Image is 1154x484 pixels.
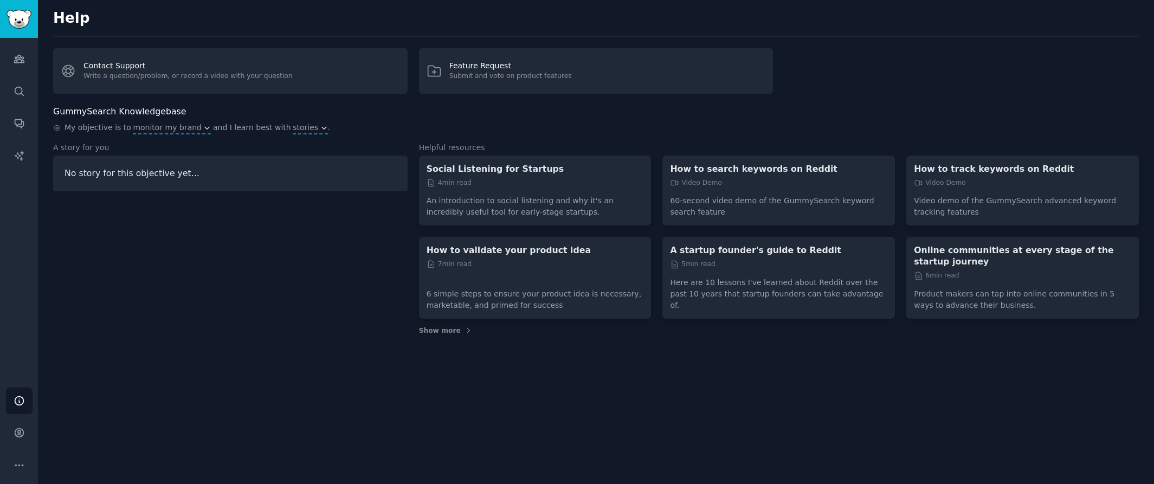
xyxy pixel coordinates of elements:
a: How to search keywords on Reddit [670,163,887,175]
span: monitor my brand [133,122,202,133]
span: 5 min read [670,260,715,269]
h2: Help [53,10,1139,27]
a: Online communities at every stage of the startup journey [914,244,1131,267]
a: Social Listening for Startups [427,163,644,175]
p: Product makers can tap into online communities in 5 ways to advance their business. [914,281,1131,311]
a: How to track keywords on Reddit [914,163,1131,175]
span: Video Demo [670,178,722,188]
span: 7 min read [427,260,472,269]
p: 6 simple steps to ensure your product idea is necessary, marketable, and primed for success [427,281,644,311]
a: Feature RequestSubmit and vote on product features [419,48,773,94]
button: monitor my brand [133,122,211,133]
h3: A story for you [53,142,408,153]
span: stories [293,122,318,133]
p: An introduction to social listening and why it's an incredibly useful tool for early-stage startups. [427,188,644,218]
span: and I learn best with [213,122,291,134]
span: My objective is to [65,122,131,134]
h3: Helpful resources [419,142,1139,153]
span: Show more [419,326,461,336]
span: 6 min read [914,271,959,281]
a: Contact SupportWrite a question/problem, or record a video with your question [53,48,408,94]
img: GummySearch logo [7,10,31,29]
span: Video Demo [914,178,966,188]
button: stories [293,122,327,133]
h2: GummySearch Knowledgebase [53,105,186,119]
p: Video demo of the GummySearch advanced keyword tracking features [914,188,1131,218]
span: 4 min read [427,178,472,188]
a: A startup founder's guide to Reddit [670,244,887,256]
div: No story for this objective yet... [65,167,396,180]
div: . [53,122,1139,134]
a: How to validate your product idea [427,244,644,256]
p: Here are 10 lessons I've learned about Reddit over the past 10 years that startup founders can ta... [670,269,887,311]
div: Submit and vote on product features [449,72,572,81]
p: 60-second video demo of the GummySearch keyword search feature [670,188,887,218]
div: Feature Request [449,60,572,72]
